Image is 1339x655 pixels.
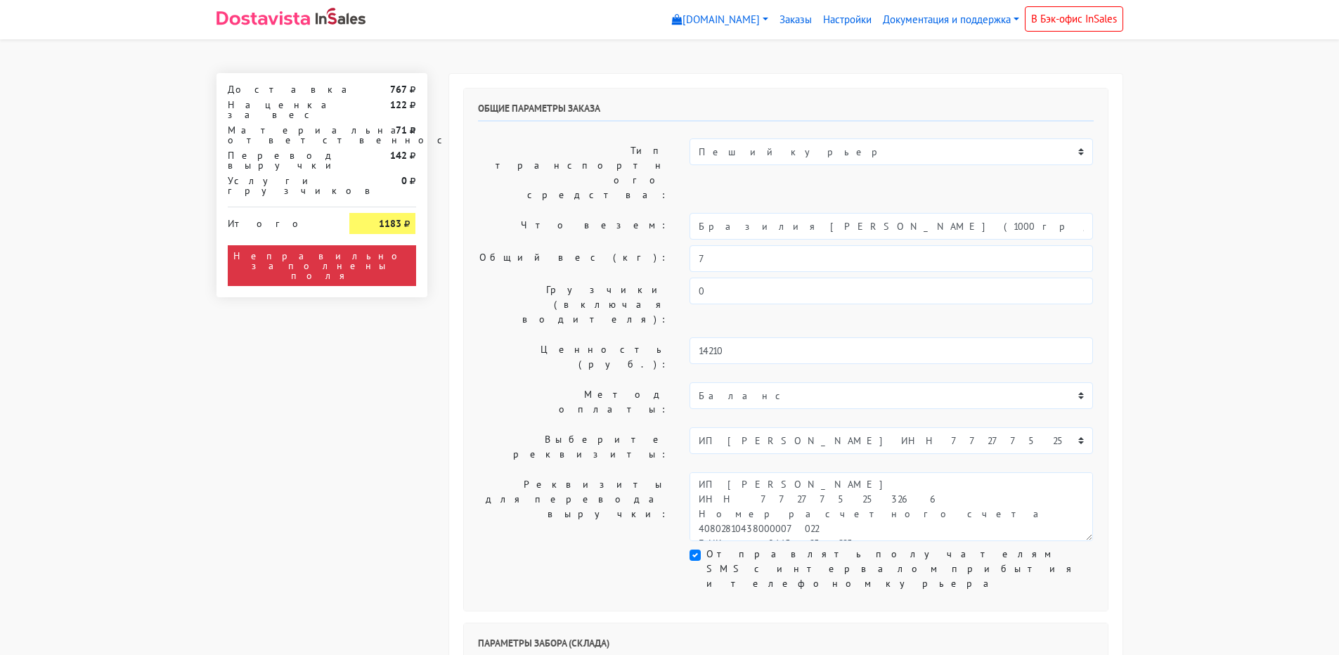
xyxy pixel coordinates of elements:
div: Материальная ответственность [217,125,339,145]
strong: 142 [390,149,407,162]
strong: 0 [401,174,407,187]
div: Неправильно заполнены поля [228,245,416,286]
label: Реквизиты для перевода выручки: [467,472,680,541]
h6: Общие параметры заказа [478,103,1094,122]
a: Документация и поддержка [877,6,1025,34]
strong: 1183 [379,217,401,230]
img: InSales [316,8,366,25]
div: Услуги грузчиков [217,176,339,195]
label: Ценность (руб.): [467,337,680,377]
label: Что везем: [467,213,680,240]
strong: 767 [390,83,407,96]
img: Dostavista - срочная курьерская служба доставки [216,11,310,25]
a: Заказы [774,6,817,34]
label: Общий вес (кг): [467,245,680,272]
label: Выберите реквизиты: [467,427,680,467]
div: Доставка [217,84,339,94]
a: Настройки [817,6,877,34]
a: [DOMAIN_NAME] [666,6,774,34]
div: Наценка за вес [217,100,339,119]
a: В Бэк-офис InSales [1025,6,1123,32]
label: Тип транспортного средства: [467,138,680,207]
strong: 122 [390,98,407,111]
label: Отправлять получателям SMS с интервалом прибытия и телефоном курьера [706,547,1093,591]
div: Перевод выручки [217,150,339,170]
label: Грузчики (включая водителя): [467,278,680,332]
textarea: ИП [PERSON_NAME] ИНН 772775253266 Номер расчетного счета 40802810438000007022 БИК 044525225 [690,472,1093,541]
div: Итого [228,213,329,228]
label: Метод оплаты: [467,382,680,422]
strong: 71 [396,124,407,136]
